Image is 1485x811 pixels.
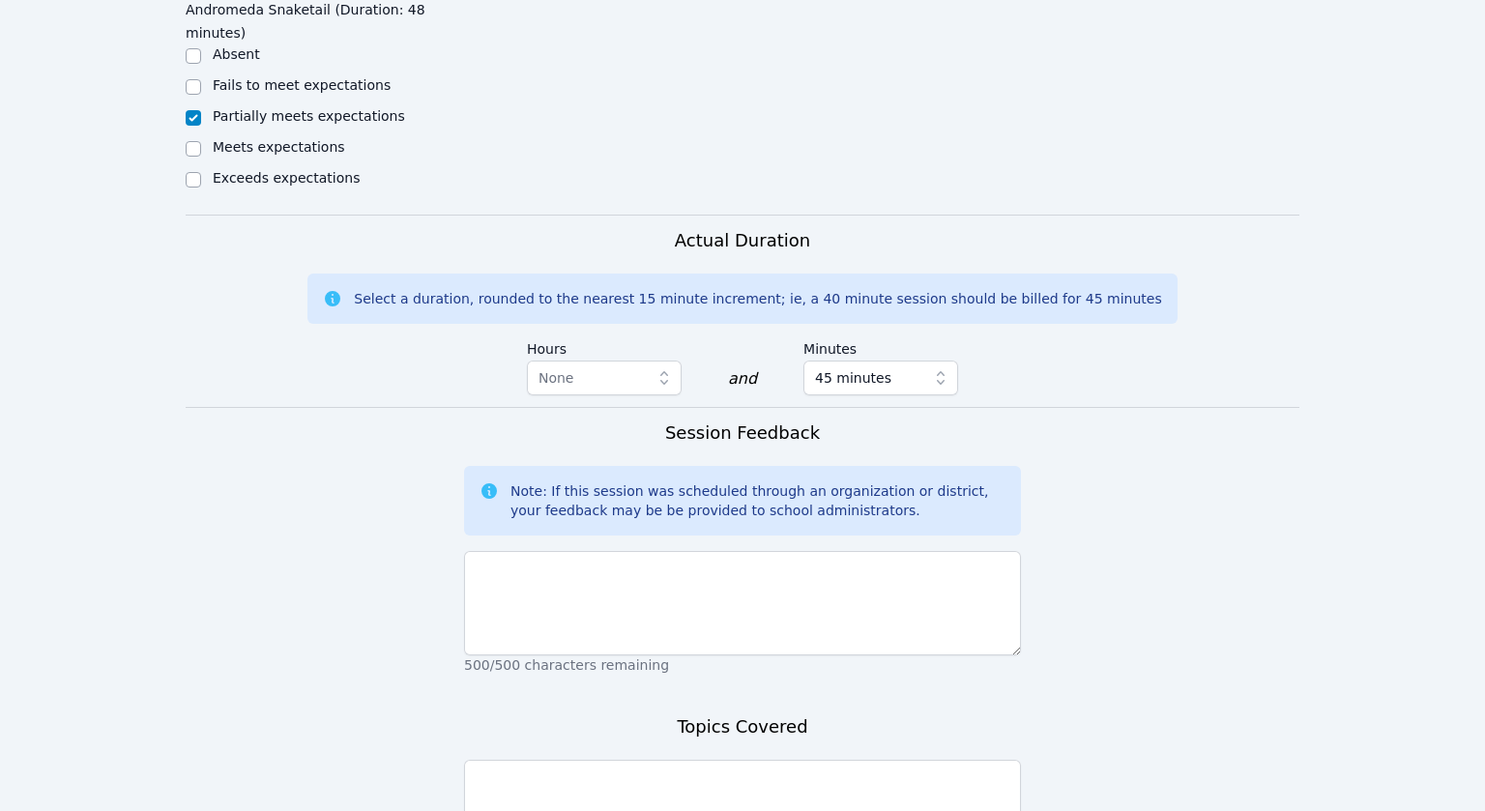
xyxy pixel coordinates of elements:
button: 45 minutes [803,361,958,395]
label: Exceeds expectations [213,170,360,186]
h3: Session Feedback [665,420,820,447]
h3: Actual Duration [675,227,810,254]
div: Select a duration, rounded to the nearest 15 minute increment; ie, a 40 minute session should be ... [354,289,1161,308]
label: Minutes [803,332,958,361]
button: None [527,361,682,395]
p: 500/500 characters remaining [464,655,1021,675]
label: Hours [527,332,682,361]
label: Partially meets expectations [213,108,405,124]
label: Absent [213,46,260,62]
label: Fails to meet expectations [213,77,391,93]
div: and [728,367,757,391]
div: Note: If this session was scheduled through an organization or district, your feedback may be be ... [510,481,1005,520]
label: Meets expectations [213,139,345,155]
span: 45 minutes [815,366,891,390]
h3: Topics Covered [677,713,807,740]
span: None [539,370,574,386]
